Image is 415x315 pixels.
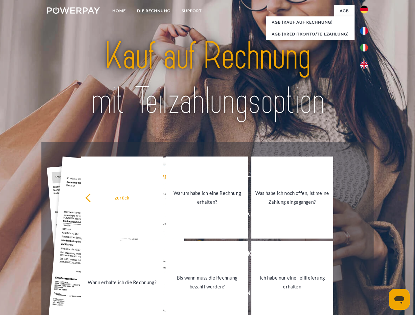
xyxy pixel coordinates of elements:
div: Wann erhalte ich die Rechnung? [85,278,159,286]
img: fr [360,27,368,35]
a: SUPPORT [176,5,207,17]
a: DIE RECHNUNG [131,5,176,17]
img: de [360,6,368,13]
div: Bis wann muss die Rechnung bezahlt werden? [170,273,244,291]
a: AGB (Kauf auf Rechnung) [266,16,355,28]
div: Was habe ich noch offen, ist meine Zahlung eingegangen? [255,189,329,206]
div: Warum habe ich eine Rechnung erhalten? [170,189,244,206]
div: Ich habe nur eine Teillieferung erhalten [255,273,329,291]
iframe: Schaltfläche zum Öffnen des Messaging-Fensters [389,289,410,310]
a: Was habe ich noch offen, ist meine Zahlung eingegangen? [251,157,333,239]
img: it [360,44,368,52]
img: en [360,61,368,69]
a: AGB (Kreditkonto/Teilzahlung) [266,28,355,40]
a: Home [107,5,131,17]
img: logo-powerpay-white.svg [47,7,100,14]
div: zurück [85,193,159,202]
img: title-powerpay_de.svg [63,31,352,126]
a: agb [334,5,355,17]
